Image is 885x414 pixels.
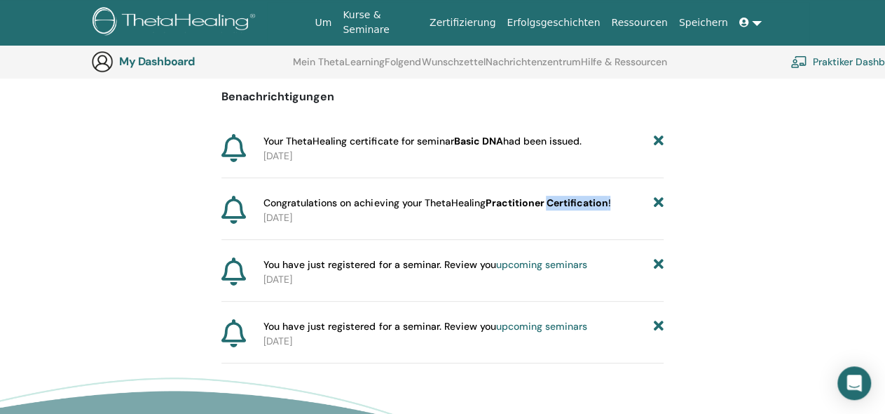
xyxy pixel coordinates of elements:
p: [DATE] [263,149,664,163]
p: Benachrichtigungen [221,88,664,105]
a: Ressourcen [605,10,673,36]
img: logo.png [92,7,260,39]
a: Mein ThetaLearning [293,56,385,79]
a: Nachrichtenzentrum [486,56,581,79]
a: Um [309,10,337,36]
a: Speichern [673,10,734,36]
span: You have just registered for a seminar. Review you [263,258,586,272]
img: chalkboard-teacher.svg [790,55,807,68]
span: Congratulations on achieving your ThetaHealing ! [263,196,610,211]
p: [DATE] [263,334,664,349]
span: You have just registered for a seminar. Review you [263,319,586,334]
a: Kurse & Seminare [337,2,424,43]
div: Open Intercom Messenger [837,366,871,400]
a: Folgend [385,56,421,79]
b: Basic DNA [453,135,502,147]
h3: My Dashboard [119,55,259,68]
a: Wunschzettel [422,56,486,79]
a: Hilfe & Ressourcen [581,56,667,79]
b: Practitioner Certification [485,196,608,209]
p: [DATE] [263,272,664,287]
a: upcoming seminars [495,258,586,271]
img: generic-user-icon.jpg [91,51,114,73]
span: Your ThetaHealing certificate for seminar had been issued. [263,134,581,149]
a: upcoming seminars [495,320,586,333]
p: [DATE] [263,211,664,225]
a: Zertifizierung [424,10,501,36]
a: Erfolgsgeschichten [501,10,605,36]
